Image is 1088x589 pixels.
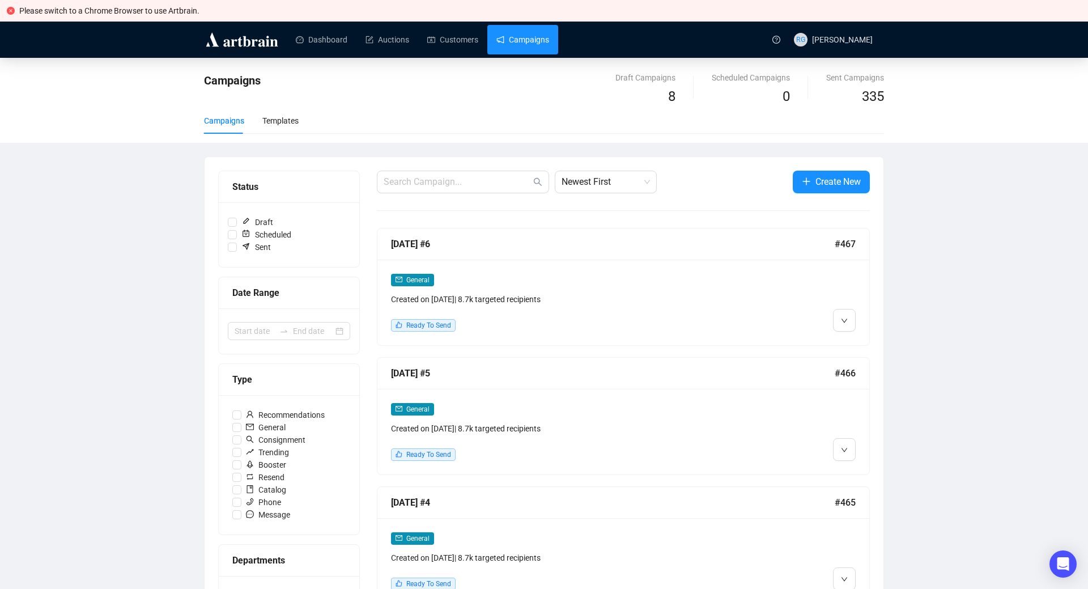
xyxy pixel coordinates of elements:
[835,366,856,380] span: #466
[246,510,254,518] span: message
[826,71,884,84] div: Sent Campaigns
[396,276,402,283] span: mail
[279,327,288,336] span: to
[204,31,280,49] img: logo
[241,421,290,434] span: General
[246,473,254,481] span: retweet
[841,317,848,324] span: down
[293,325,333,337] input: End date
[237,216,278,228] span: Draft
[496,25,549,54] a: Campaigns
[246,498,254,506] span: phone
[204,115,244,127] div: Campaigns
[246,485,254,493] span: book
[279,327,288,336] span: swap-right
[793,171,870,193] button: Create New
[7,7,15,15] span: close-circle
[241,459,291,471] span: Booster
[396,535,402,541] span: mail
[812,35,873,44] span: [PERSON_NAME]
[204,74,261,87] span: Campaigns
[406,580,451,588] span: Ready To Send
[241,496,286,509] span: Phone
[232,180,346,194] div: Status
[232,286,346,300] div: Date Range
[396,405,402,412] span: mail
[712,71,790,84] div: Scheduled Campaigns
[241,509,295,521] span: Message
[262,115,299,127] div: Templates
[232,553,346,567] div: Departments
[246,460,254,468] span: rocket
[427,25,478,54] a: Customers
[246,435,254,443] span: search
[391,495,835,510] div: [DATE] #4
[232,372,346,387] div: Type
[241,471,289,484] span: Resend
[241,484,291,496] span: Catalog
[815,175,861,189] span: Create New
[772,36,780,44] span: question-circle
[835,237,856,251] span: #467
[365,25,409,54] a: Auctions
[835,495,856,510] span: #465
[406,451,451,459] span: Ready To Send
[396,580,402,587] span: like
[391,366,835,380] div: [DATE] #5
[377,228,870,346] a: [DATE] #6#467mailGeneralCreated on [DATE]| 8.7k targeted recipientslikeReady To Send
[241,409,329,421] span: Recommendations
[391,552,738,564] div: Created on [DATE] | 8.7k targeted recipients
[802,177,811,186] span: plus
[391,422,738,435] div: Created on [DATE] | 8.7k targeted recipients
[796,34,806,45] span: RG
[533,177,542,187] span: search
[841,576,848,583] span: down
[841,447,848,454] span: down
[384,175,531,189] input: Search Campaign...
[237,241,275,253] span: Sent
[396,451,402,457] span: like
[296,25,347,54] a: Dashboard
[246,448,254,456] span: rise
[235,325,275,337] input: Start date
[237,228,296,241] span: Scheduled
[377,357,870,475] a: [DATE] #5#466mailGeneralCreated on [DATE]| 8.7k targeted recipientslikeReady To Send
[241,434,310,446] span: Consignment
[615,71,675,84] div: Draft Campaigns
[19,5,1081,17] div: Please switch to a Chrome Browser to use Artbrain.
[391,237,835,251] div: [DATE] #6
[241,446,294,459] span: Trending
[391,293,738,306] div: Created on [DATE] | 8.7k targeted recipients
[406,321,451,329] span: Ready To Send
[783,88,790,104] span: 0
[246,410,254,418] span: user
[246,423,254,431] span: mail
[668,88,675,104] span: 8
[1049,550,1077,578] div: Open Intercom Messenger
[396,321,402,328] span: like
[562,171,650,193] span: Newest First
[862,88,884,104] span: 335
[406,405,430,413] span: General
[406,276,430,284] span: General
[406,535,430,543] span: General
[766,22,787,57] a: question-circle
